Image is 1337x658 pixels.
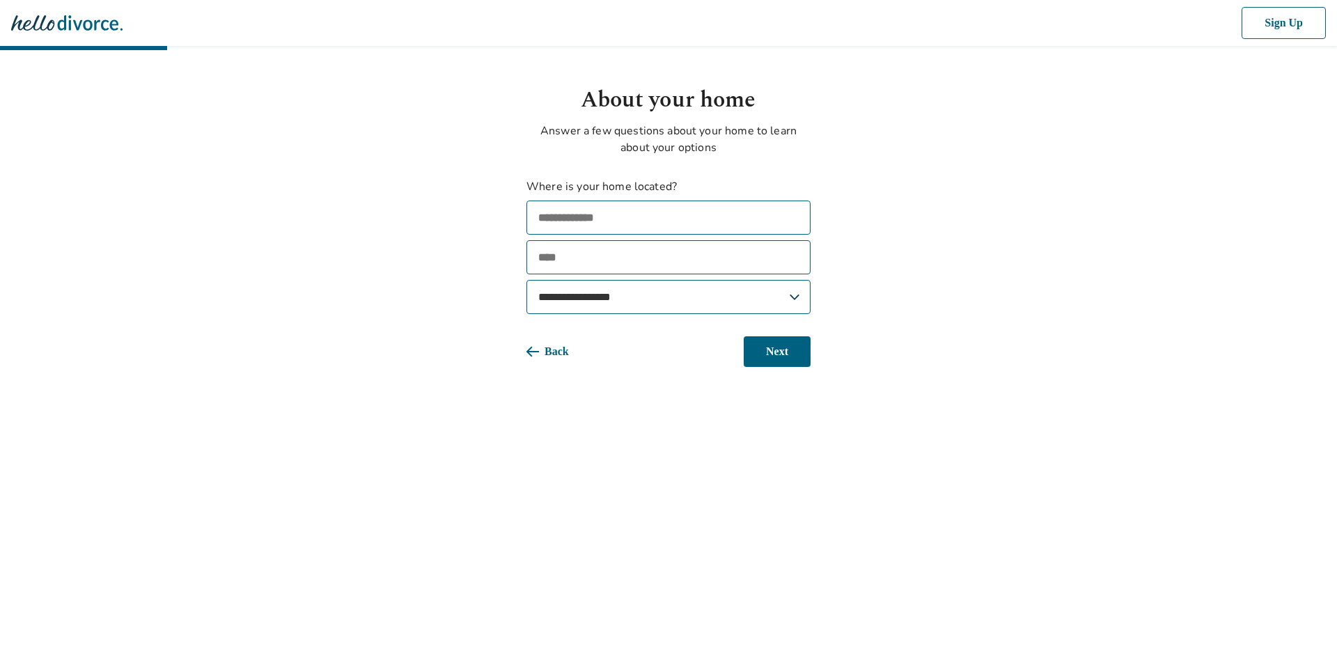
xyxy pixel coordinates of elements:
button: Sign Up [1239,7,1326,39]
button: Back [526,336,593,367]
label: Where is your home located? [526,178,811,195]
p: Answer a few questions about your home to learn about your options [526,123,811,156]
button: Next [740,336,811,367]
img: Hello Divorce Logo [11,9,123,37]
h1: About your home [526,84,811,117]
